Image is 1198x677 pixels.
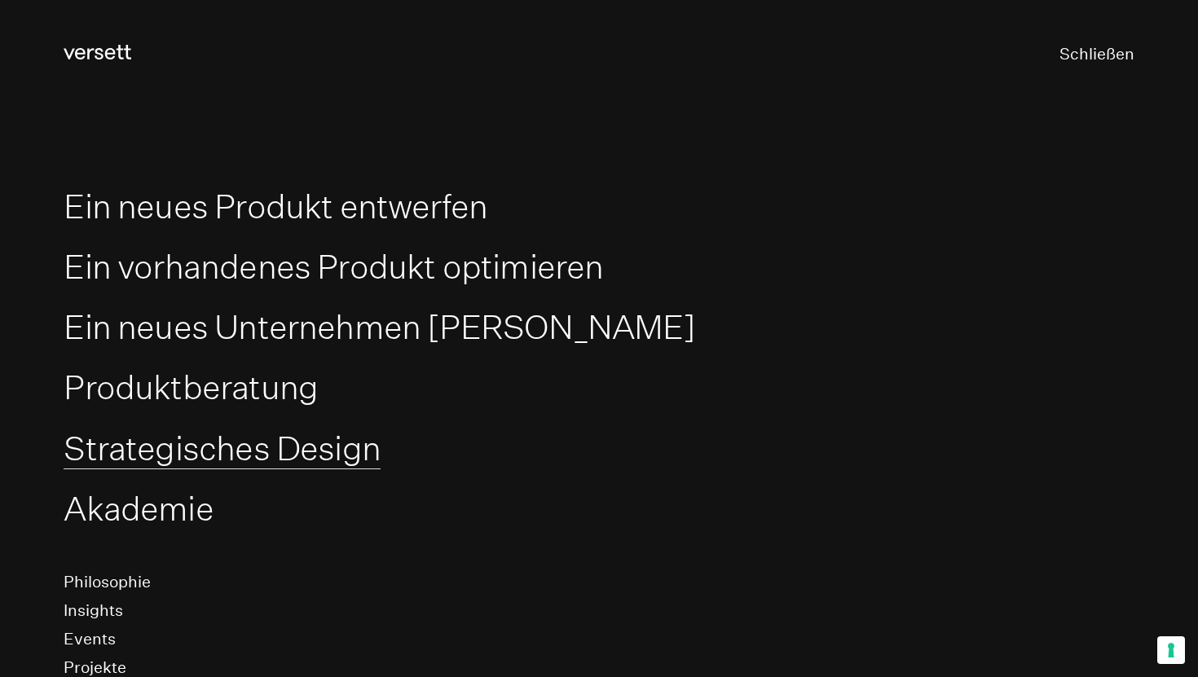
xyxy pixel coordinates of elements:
[1059,40,1134,70] button: Schließen
[64,629,116,650] a: Events
[64,307,695,348] a: Ein neues Unternehmen [PERSON_NAME]
[64,367,318,408] a: Produktberatung
[64,572,151,593] a: Philosophie
[64,429,381,469] a: Strategisches Design
[64,600,123,622] a: Insights
[64,247,603,288] a: Ein vorhandenes Produkt optimieren
[1157,636,1185,664] button: Your consent preferences for tracking technologies
[64,489,213,530] a: Akademie
[64,187,487,227] a: Ein neues Produkt entwerfen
